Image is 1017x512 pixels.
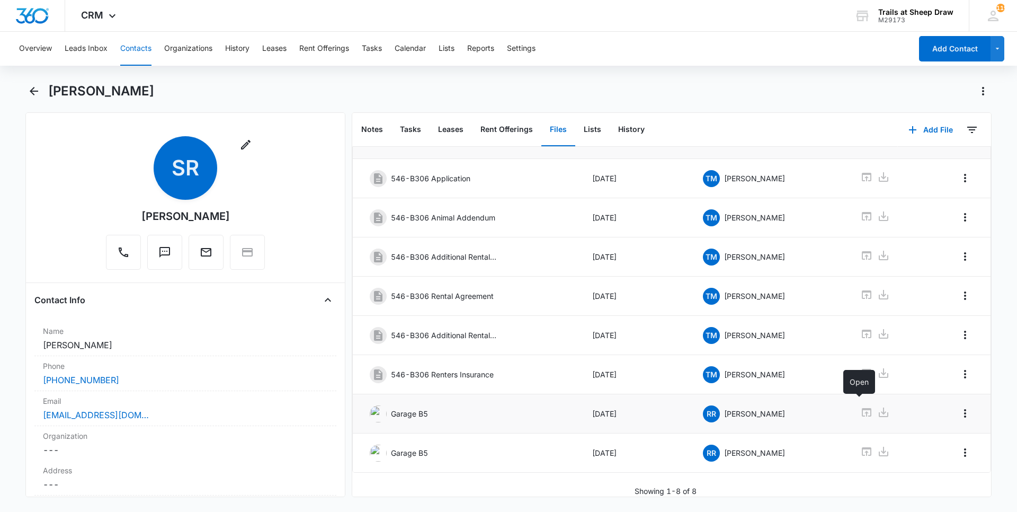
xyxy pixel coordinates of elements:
a: Email [189,251,224,260]
p: [PERSON_NAME] [724,212,785,223]
button: Overflow Menu [957,366,974,383]
p: 546-B306 Animal Addendum [391,212,495,223]
button: Overflow Menu [957,444,974,461]
button: Close [319,292,336,308]
td: [DATE] [579,355,691,394]
p: 546-B306 Renters Insurance [391,369,494,380]
div: Organization--- [34,426,336,461]
button: History [610,113,653,146]
span: SR [154,136,217,200]
dd: [PERSON_NAME] [43,339,328,351]
button: Overflow Menu [957,170,974,187]
button: Lists [439,32,454,66]
button: Text [147,235,182,270]
button: Files [541,113,575,146]
p: Garage B5 [391,408,428,419]
a: Text [147,251,182,260]
button: Rent Offerings [472,113,541,146]
td: [DATE] [579,198,691,237]
p: [PERSON_NAME] [724,251,785,262]
button: Tasks [362,32,382,66]
button: Overflow Menu [957,209,974,226]
span: RR [703,445,720,462]
button: Leases [262,32,287,66]
label: Phone [43,360,328,372]
p: [PERSON_NAME] [724,408,785,419]
button: Overflow Menu [957,287,974,304]
button: Calendar [395,32,426,66]
td: [DATE] [579,237,691,277]
p: 546-B306 Rental Agreement [391,290,494,302]
td: [DATE] [579,159,691,198]
button: Call [106,235,141,270]
div: Email[EMAIL_ADDRESS][DOMAIN_NAME] [34,391,336,426]
button: Contacts [120,32,151,66]
span: TM [703,366,720,383]
button: Overflow Menu [957,405,974,422]
button: Tasks [391,113,430,146]
p: [PERSON_NAME] [724,290,785,302]
span: TM [703,170,720,187]
p: [PERSON_NAME] [724,369,785,380]
button: Settings [507,32,536,66]
span: TM [703,288,720,305]
div: notifications count [996,4,1005,12]
button: Actions [975,83,992,100]
p: [PERSON_NAME] [724,330,785,341]
div: Phone[PHONE_NUMBER] [34,356,336,391]
td: [DATE] [579,434,691,473]
span: CRM [81,10,103,21]
div: Name[PERSON_NAME] [34,321,336,356]
span: 119 [996,4,1005,12]
td: [DATE] [579,316,691,355]
div: [PERSON_NAME] [141,208,230,224]
button: Leads Inbox [65,32,108,66]
span: TM [703,327,720,344]
button: Lists [575,113,610,146]
label: Email [43,395,328,407]
p: 546-B306 Application [391,173,470,184]
button: Overflow Menu [957,326,974,343]
button: Organizations [164,32,212,66]
a: [EMAIL_ADDRESS][DOMAIN_NAME] [43,409,149,421]
span: RR [703,405,720,422]
button: Overview [19,32,52,66]
a: Call [106,251,141,260]
div: Open [843,370,875,394]
label: Address [43,465,328,476]
label: Organization [43,430,328,442]
span: TM [703,209,720,226]
button: Overflow Menu [957,248,974,265]
p: Garage B5 [391,447,428,458]
dd: --- [43,478,328,491]
p: [PERSON_NAME] [724,447,785,458]
button: Leases [430,113,472,146]
h1: [PERSON_NAME] [48,83,154,99]
button: Add File [898,117,964,143]
td: [DATE] [579,394,691,434]
button: Add Contact [919,36,991,61]
button: Filters [964,121,980,138]
h4: Contact Info [34,294,85,306]
button: Reports [467,32,494,66]
p: Showing 1-8 of 8 [635,485,697,497]
div: account id [878,16,953,24]
a: [PHONE_NUMBER] [43,374,119,386]
button: Email [189,235,224,270]
dd: --- [43,444,328,456]
span: TM [703,249,720,266]
button: History [225,32,249,66]
td: [DATE] [579,277,691,316]
p: [PERSON_NAME] [724,173,785,184]
label: Name [43,325,328,337]
button: Back [25,83,42,100]
button: Rent Offerings [299,32,349,66]
button: Notes [353,113,391,146]
div: Address--- [34,461,336,496]
div: account name [878,8,953,16]
p: 546-B306 Additional Rental Addendum [391,251,497,262]
p: 546-B306 Additional Rental Addendum- garage [391,330,497,341]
